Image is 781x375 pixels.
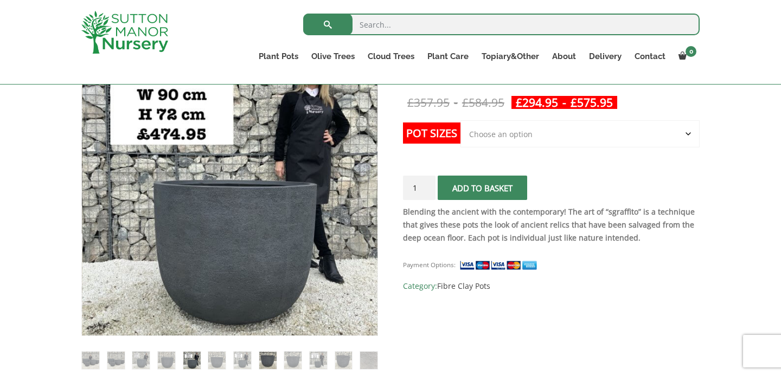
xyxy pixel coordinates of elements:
[403,122,460,144] label: Pot Sizes
[511,96,617,109] ins: -
[407,95,414,110] span: £
[437,281,490,291] a: Fibre Clay Pots
[158,352,175,369] img: The Egg Pot Fibre Clay Charcoal Plant Pots - Image 4
[672,49,700,64] a: 0
[421,49,475,64] a: Plant Care
[407,95,450,110] bdi: 357.95
[475,49,546,64] a: Topiary&Other
[546,49,582,64] a: About
[208,352,226,369] img: The Egg Pot Fibre Clay Charcoal Plant Pots - Image 6
[571,95,613,110] bdi: 575.95
[403,96,509,109] del: -
[571,95,577,110] span: £
[284,352,302,369] img: The Egg Pot Fibre Clay Charcoal Plant Pots - Image 9
[403,41,700,86] h1: The Egg Pot Fibre Clay Charcoal Plant Pots
[303,14,700,35] input: Search...
[310,352,327,369] img: The Egg Pot Fibre Clay Charcoal Plant Pots - Image 10
[107,352,125,369] img: The Egg Pot Fibre Clay Charcoal Plant Pots - Image 2
[516,95,522,110] span: £
[403,176,436,200] input: Product quantity
[305,49,361,64] a: Olive Trees
[183,352,201,369] img: The Egg Pot Fibre Clay Charcoal Plant Pots - Image 5
[516,95,558,110] bdi: 294.95
[582,49,628,64] a: Delivery
[403,261,456,269] small: Payment Options:
[686,46,696,57] span: 0
[438,176,527,200] button: Add to basket
[361,49,421,64] a: Cloud Trees
[403,206,695,243] strong: Blending the ancient with the contemporary! The art of “sgraffito” is a technique that gives thes...
[462,95,504,110] bdi: 584.95
[252,49,305,64] a: Plant Pots
[462,95,469,110] span: £
[628,49,672,64] a: Contact
[360,352,377,369] img: The Egg Pot Fibre Clay Charcoal Plant Pots - Image 12
[81,11,168,54] img: logo
[335,352,353,369] img: The Egg Pot Fibre Clay Charcoal Plant Pots - Image 11
[234,352,251,369] img: The Egg Pot Fibre Clay Charcoal Plant Pots - Image 7
[459,260,541,271] img: payment supported
[132,352,150,369] img: The Egg Pot Fibre Clay Charcoal Plant Pots - Image 3
[403,280,700,293] span: Category:
[259,352,277,369] img: The Egg Pot Fibre Clay Charcoal Plant Pots - Image 8
[82,352,99,369] img: The Egg Pot Fibre Clay Charcoal Plant Pots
